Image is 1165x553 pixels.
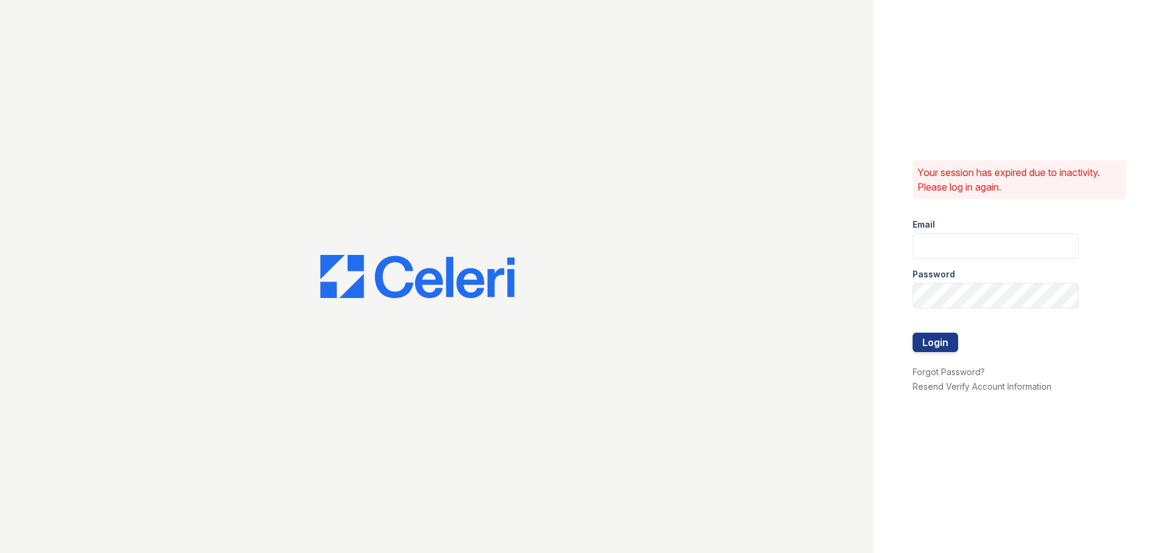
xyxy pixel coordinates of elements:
a: Resend Verify Account Information [913,381,1052,392]
button: Login [913,333,958,352]
label: Email [913,219,935,231]
p: Your session has expired due to inactivity. Please log in again. [917,165,1121,194]
img: CE_Logo_Blue-a8612792a0a2168367f1c8372b55b34899dd931a85d93a1a3d3e32e68fde9ad4.png [320,255,515,299]
a: Forgot Password? [913,367,985,377]
label: Password [913,268,955,280]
